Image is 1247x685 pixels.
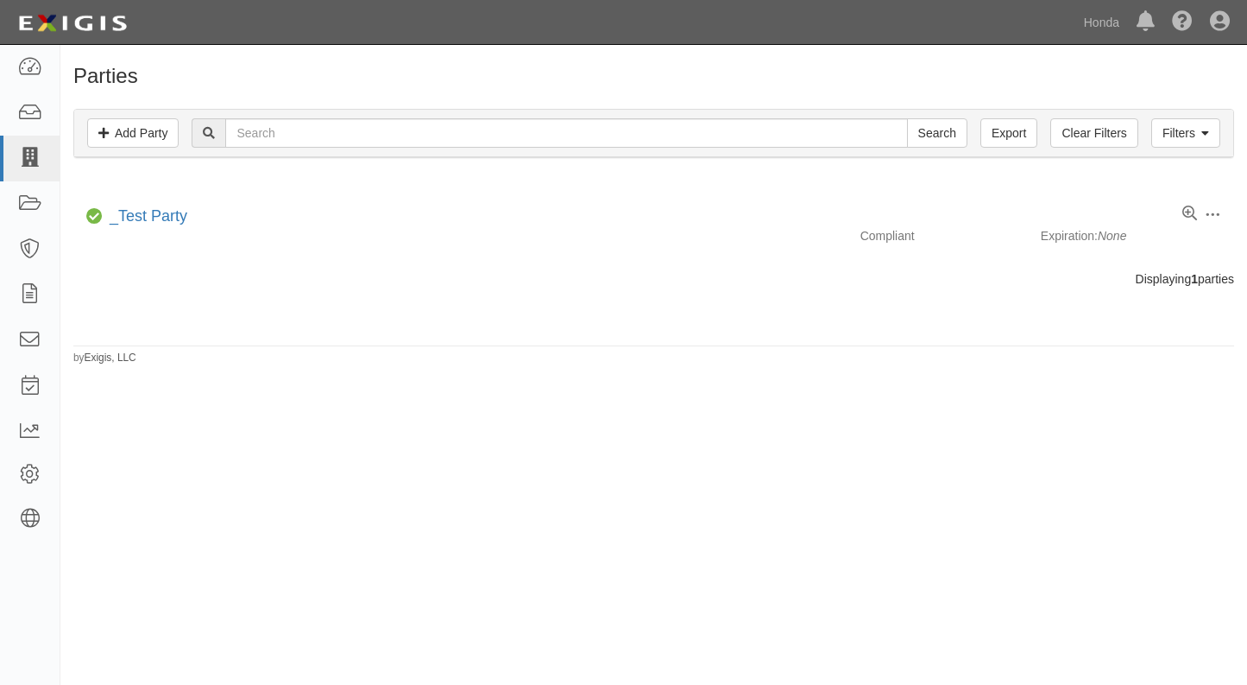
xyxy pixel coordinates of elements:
div: _Test Party [103,206,187,228]
div: Expiration: [1041,227,1234,244]
div: Compliant [847,227,1041,244]
a: _Test Party [110,207,187,225]
b: 1 [1191,272,1198,286]
i: None [1098,229,1126,243]
a: Exigis, LLC [85,352,136,364]
input: Search [225,118,907,148]
img: logo-5460c22ac91f19d4615b14bd174203de0afe785f0fc80cf4dbbc73dc1793850b.png [13,8,132,39]
div: Displaying parties [60,270,1247,288]
a: Filters [1151,118,1220,148]
a: Honda [1075,5,1128,40]
i: Help Center - Complianz [1172,12,1193,33]
a: View results summary [1182,206,1197,223]
i: Compliant [86,211,103,223]
h1: Parties [73,65,1234,87]
a: Clear Filters [1050,118,1137,148]
a: Add Party [87,118,179,148]
a: Export [980,118,1037,148]
small: by [73,351,136,365]
input: Search [907,118,967,148]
